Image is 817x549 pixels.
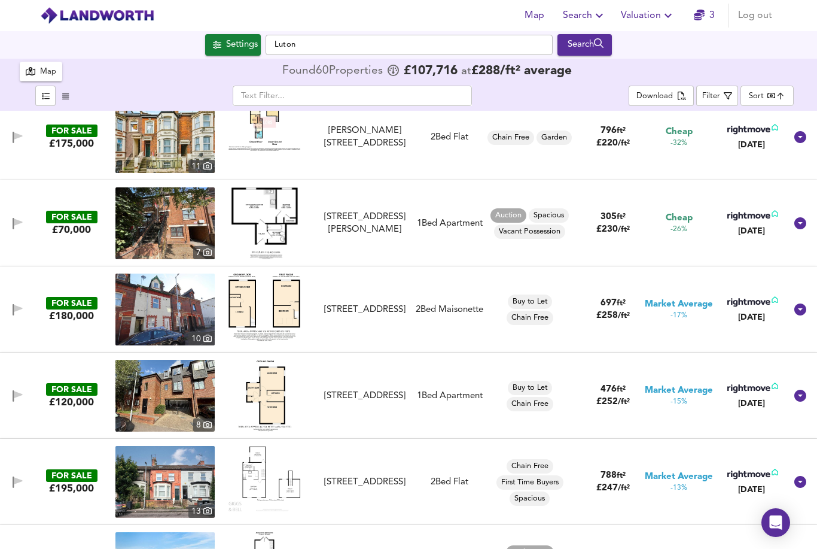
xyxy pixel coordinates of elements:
span: Garden [536,132,572,143]
svg: Show Details [793,475,807,489]
img: Floorplan [228,101,300,151]
img: Floorplan [231,187,297,259]
div: Vacant Possession [494,225,565,239]
div: £175,000 [49,137,94,150]
div: Spacious [529,208,569,223]
div: 2 Bed Flat [431,131,468,144]
div: Spacious [510,492,550,506]
div: Download [636,90,673,104]
div: [DATE] [725,484,778,496]
div: FOR SALE [46,469,97,482]
span: ft² [617,386,626,393]
span: Buy to Let [508,383,552,393]
div: FOR SALE [46,297,97,310]
div: Salisbury Road, Luton, LU1 [314,476,415,489]
svg: Show Details [793,130,807,144]
div: Filter [702,90,720,104]
span: £ 220 [596,139,630,148]
div: Napier Road, Luton, Bedfordshire, LU1 [314,125,415,150]
button: Search [557,34,612,56]
span: -32% [670,138,687,148]
div: £195,000 [49,482,94,495]
div: FOR SALE [46,383,97,396]
span: 697 [600,299,617,308]
span: Vacant Possession [494,226,565,237]
span: Chain Free [507,461,553,472]
span: / ft² [618,226,630,233]
span: £ 230 [596,225,630,234]
span: Cheap [666,126,693,138]
svg: Show Details [793,389,807,403]
div: Chain Free [507,459,553,474]
div: 8 [193,418,215,432]
span: ft² [617,299,626,307]
span: ft² [617,472,626,480]
img: Floorplan [228,446,300,511]
div: Chain Free [507,311,553,325]
div: Sort [740,86,794,106]
div: 11 [188,160,215,173]
span: Market Average [645,298,713,311]
div: 1 Bed Apartment [417,390,483,402]
span: Cheap [666,212,693,225]
div: FOR SALE [46,211,97,223]
button: Search [558,4,611,28]
img: Floorplan [238,360,291,432]
span: ft² [617,213,626,221]
button: Valuation [616,4,680,28]
button: Download [629,86,694,106]
div: Chain Free [487,131,534,145]
span: £ 247 [596,484,630,493]
div: FOR SALE [46,125,97,137]
div: Sort [749,90,764,102]
img: property thumbnail [115,187,215,259]
button: Settings [205,34,261,56]
span: 788 [600,471,617,480]
div: [STREET_ADDRESS] [319,476,410,489]
span: / ft² [618,398,630,406]
div: Buy to Let [508,295,552,309]
span: 305 [600,213,617,222]
div: Settings [226,37,258,53]
span: Map [520,7,548,24]
span: / ft² [618,484,630,492]
div: £70,000 [52,223,91,236]
div: 10 [188,332,215,345]
div: 1 Bed Apartment [417,217,483,230]
span: -26% [670,225,687,235]
button: Log out [733,4,777,28]
button: Map [20,62,62,81]
div: Open Intercom Messenger [761,508,790,537]
img: property thumbnail [115,446,215,518]
div: First Time Buyers [496,475,563,490]
button: Map [515,4,553,28]
svg: Show Details [793,216,807,230]
span: ft² [617,127,626,135]
span: Auction [490,210,526,221]
div: 13 [188,505,215,518]
div: split button [629,86,694,106]
div: [PERSON_NAME][STREET_ADDRESS] [319,125,410,150]
span: Chain Free [507,399,553,410]
div: £180,000 [49,310,94,323]
div: [DATE] [725,225,778,237]
div: £120,000 [49,396,94,409]
div: Run Your Search [557,34,612,56]
span: £ 252 [596,398,630,407]
div: Auction [490,208,526,223]
div: 2 Bed Maisonette [416,304,483,316]
button: Filter [696,86,738,106]
span: -13% [670,483,687,493]
a: property thumbnail 11 [115,101,215,173]
div: 7 [193,246,215,259]
img: Floorplan [228,274,300,341]
div: [DATE] [725,311,778,323]
img: property thumbnail [115,360,215,432]
span: £ 258 [596,311,630,320]
div: Buy to Let [508,381,552,395]
input: Enter a location... [266,35,553,55]
div: Flat 9, Faith House, Napier Road, Luton, LU1 1RF [314,211,415,236]
span: First Time Buyers [496,477,563,488]
a: property thumbnail 8 [115,360,215,432]
span: 796 [600,126,617,135]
